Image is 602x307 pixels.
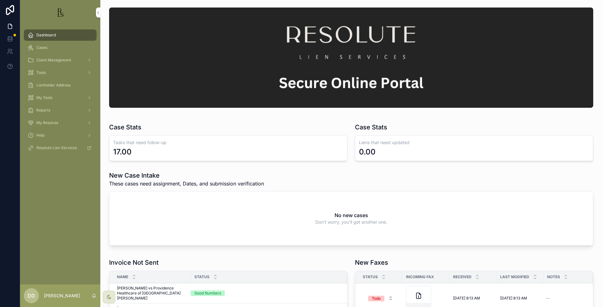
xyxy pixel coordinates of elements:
[194,274,209,279] span: Status
[406,274,434,279] span: Incoming Fax
[355,123,387,132] h1: Case Stats
[55,8,65,18] img: App logo
[36,83,71,88] span: Lienholder Address
[24,42,97,53] a: Cases
[453,296,480,301] span: [DATE] 8:13 AM
[24,105,97,116] a: Reports
[24,55,97,66] a: Client Management
[363,292,399,304] a: Select Button
[355,258,388,267] h1: New Faxes
[117,286,187,301] a: [PERSON_NAME] vs Providence Healthcare of [GEOGRAPHIC_DATA][PERSON_NAME]
[453,296,493,301] a: [DATE] 8:13 AM
[453,274,472,279] span: Received
[24,142,97,153] a: Resolute Lien Services
[359,139,589,146] h3: Liens that need updated
[24,29,97,41] a: Dashboard
[24,80,97,91] a: Lienholder Address
[113,147,132,157] div: 17.00
[24,130,97,141] a: Help
[28,292,35,299] span: DD
[372,296,381,301] div: Todo
[500,296,540,301] a: [DATE] 8:13 AM
[109,258,159,267] h1: Invoice Not Sent
[359,147,376,157] div: 0.00
[547,274,560,279] span: Notes
[315,219,387,225] span: Don't worry, you'll get another one.
[109,123,141,132] h1: Case Stats
[24,67,97,78] a: Tools
[36,95,52,100] span: My Tools
[36,58,71,63] span: Client Management
[20,25,100,162] div: scrollable content
[36,45,47,50] span: Cases
[117,274,128,279] span: Name
[191,290,340,296] a: Good Numbers
[36,108,50,113] span: Reports
[36,33,56,38] span: Dashboard
[36,120,58,125] span: My Resolute
[36,70,46,75] span: Tools
[36,133,45,138] span: Help
[44,293,80,299] p: [PERSON_NAME]
[500,274,529,279] span: Last Modified
[109,180,264,187] span: These cases need assignment, Dates, and submission verification
[363,293,398,304] button: Select Button
[109,171,264,180] h1: New Case Intake
[113,139,343,146] h3: Tasks that need follow-up
[546,296,550,301] div: --
[543,293,585,303] a: --
[363,274,378,279] span: Status
[335,211,368,219] h2: No new cases
[36,145,77,150] span: Resolute Lien Services
[194,290,221,296] div: Good Numbers
[24,117,97,128] a: My Resolute
[500,296,527,301] span: [DATE] 8:13 AM
[24,92,97,103] a: My Tools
